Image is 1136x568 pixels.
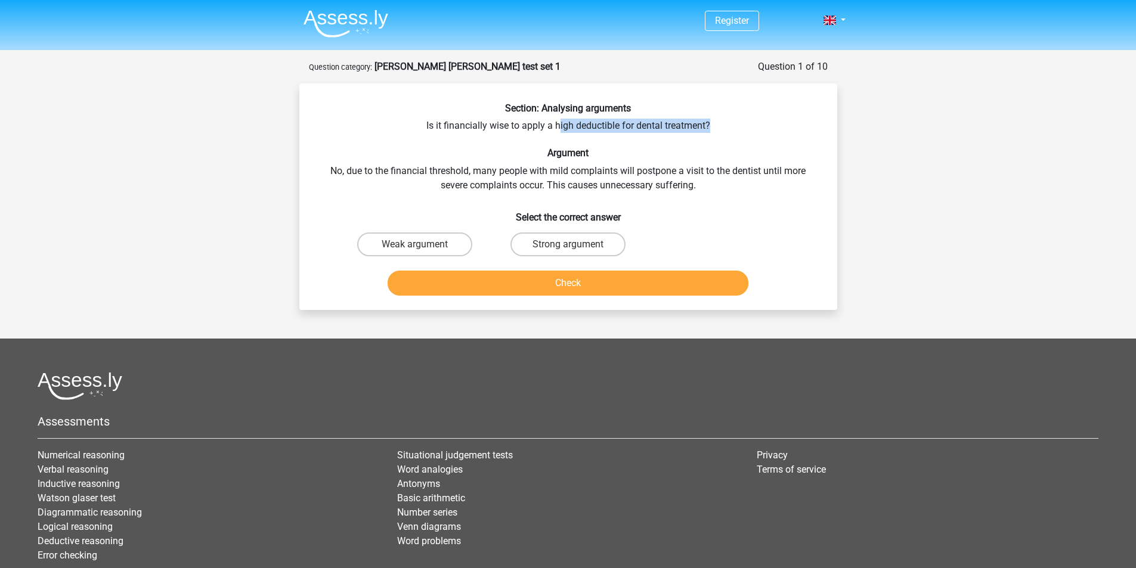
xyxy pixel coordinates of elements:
[397,535,461,547] a: Word problems
[304,103,832,300] div: Is it financially wise to apply a high deductible for dental treatment? No, due to the financial ...
[318,147,818,159] h6: Argument
[38,521,113,532] a: Logical reasoning
[309,63,372,72] small: Question category:
[397,521,461,532] a: Venn diagrams
[38,550,97,561] a: Error checking
[38,507,142,518] a: Diagrammatic reasoning
[758,60,828,74] div: Question 1 of 10
[318,103,818,114] h6: Section: Analysing arguments
[374,61,561,72] strong: [PERSON_NAME] [PERSON_NAME] test set 1
[38,535,123,547] a: Deductive reasoning
[757,449,788,461] a: Privacy
[397,464,463,475] a: Word analogies
[357,232,472,256] label: Weak argument
[715,15,749,26] a: Register
[397,507,457,518] a: Number series
[38,449,125,461] a: Numerical reasoning
[388,271,748,296] button: Check
[38,372,122,400] img: Assessly logo
[397,449,513,461] a: Situational judgement tests
[397,478,440,489] a: Antonyms
[38,492,116,504] a: Watson glaser test
[38,478,120,489] a: Inductive reasoning
[397,492,465,504] a: Basic arithmetic
[304,10,388,38] img: Assessly
[510,232,626,256] label: Strong argument
[38,464,109,475] a: Verbal reasoning
[318,202,818,223] h6: Select the correct answer
[757,464,826,475] a: Terms of service
[38,414,1098,429] h5: Assessments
